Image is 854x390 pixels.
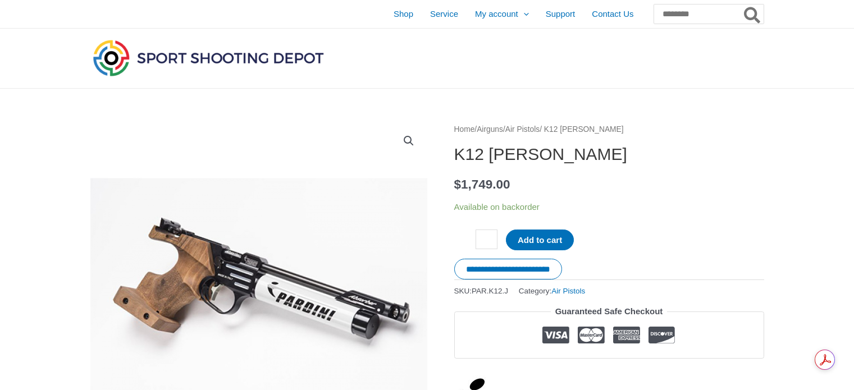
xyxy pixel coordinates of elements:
nav: Breadcrumb [454,122,764,137]
span: $ [454,177,462,191]
a: Air Pistols [505,125,540,134]
legend: Guaranteed Safe Checkout [551,304,668,319]
span: PAR.K12.J [472,287,508,295]
a: Home [454,125,475,134]
span: SKU: [454,284,509,298]
a: View full-screen image gallery [399,131,419,151]
img: Sport Shooting Depot [90,37,326,79]
button: Add to cart [506,230,574,250]
input: Product quantity [476,230,497,249]
bdi: 1,749.00 [454,177,510,191]
a: Airguns [477,125,503,134]
a: Air Pistols [551,287,585,295]
p: Available on backorder [454,199,764,215]
h1: K12 [PERSON_NAME] [454,144,764,164]
span: Category: [519,284,586,298]
button: Search [742,4,764,24]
